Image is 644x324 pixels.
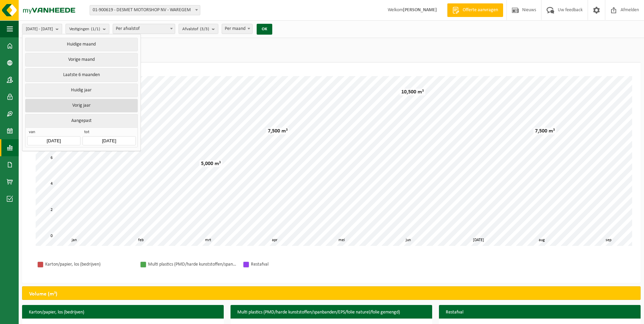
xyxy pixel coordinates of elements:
div: 5,000 m³ [199,160,222,167]
h2: Volume (m³) [22,287,64,302]
button: Vorige maand [25,53,137,67]
span: 01-900619 - DESMET MOTORSHOP NV - WAREGEM [90,5,200,15]
h3: Multi plastics (PMD/harde kunststoffen/spanbanden/EPS/folie naturel/folie gemengd) [231,305,432,320]
span: Per afvalstof [113,24,175,34]
div: Karton/papier, los (bedrijven) [45,260,133,269]
button: Huidige maand [25,38,137,51]
count: (3/3) [200,27,209,31]
div: 10,500 m³ [400,89,425,95]
h3: Karton/papier, los (bedrijven) [22,305,224,320]
div: 7,500 m³ [533,128,556,134]
span: Offerte aanvragen [461,7,500,14]
div: Restafval [251,260,339,269]
span: Afvalstof [182,24,209,34]
button: Vestigingen(1/1) [66,24,109,34]
span: Per maand [222,24,252,34]
span: van [27,129,80,136]
div: Multi plastics (PMD/harde kunststoffen/spanbanden/EPS/folie naturel/folie gemengd) [148,260,236,269]
button: Aangepast [25,114,137,127]
count: (1/1) [91,27,100,31]
button: Vorig jaar [25,99,137,112]
span: tot [82,129,135,136]
span: Per maand [222,24,253,34]
button: Afvalstof(3/3) [179,24,218,34]
h3: Restafval [439,305,641,320]
button: OK [257,24,272,35]
a: Offerte aanvragen [447,3,503,17]
span: [DATE] - [DATE] [26,24,53,34]
button: [DATE] - [DATE] [22,24,62,34]
button: Huidig jaar [25,84,137,97]
span: Vestigingen [69,24,100,34]
strong: [PERSON_NAME] [403,7,437,13]
button: Laatste 6 maanden [25,68,137,82]
div: 7,500 m³ [266,128,289,134]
